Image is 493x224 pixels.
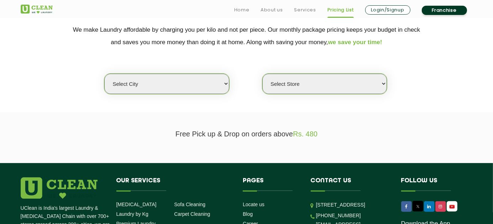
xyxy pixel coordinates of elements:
a: Login/Signup [365,5,410,15]
a: [PHONE_NUMBER] [316,213,361,218]
p: We make Laundry affordable by charging you per kilo and not per piece. Our monthly package pricin... [21,24,473,48]
img: UClean Laundry and Dry Cleaning [21,5,53,14]
a: Blog [243,211,253,217]
a: Sofa Cleaning [174,202,205,207]
a: About us [261,6,283,14]
a: [MEDICAL_DATA] [116,202,157,207]
p: Free Pick up & Drop on orders above [21,130,473,138]
a: Pricing List [327,6,354,14]
span: we save your time! [328,39,382,46]
h4: Follow us [401,177,464,191]
a: Carpet Cleaning [174,211,210,217]
img: UClean Laundry and Dry Cleaning [447,203,457,210]
a: Home [234,6,250,14]
img: logo.png [21,177,98,199]
a: Locate us [243,202,264,207]
h4: Pages [243,177,300,191]
p: [STREET_ADDRESS] [316,201,390,209]
h4: Our Services [116,177,232,191]
a: Laundry by Kg [116,211,148,217]
a: Franchise [422,6,467,15]
a: Services [294,6,316,14]
h4: Contact us [311,177,390,191]
span: Rs. 480 [293,130,318,138]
